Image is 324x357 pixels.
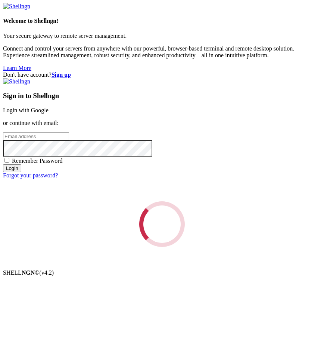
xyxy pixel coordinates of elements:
[3,33,321,39] p: Your secure gateway to remote server management.
[3,92,321,100] h3: Sign in to Shellngn
[3,78,30,85] img: Shellngn
[40,269,54,276] span: 4.2.0
[3,65,31,71] a: Learn More
[3,269,54,276] span: SHELL ©
[12,158,63,164] span: Remember Password
[3,120,321,126] p: or continue with email:
[3,71,321,78] div: Don't have account?
[4,158,9,163] input: Remember Password
[3,132,69,140] input: Email address
[3,172,58,178] a: Forgot your password?
[52,71,71,78] a: Sign up
[139,201,185,247] div: Loading...
[3,164,21,172] input: Login
[3,18,321,24] h4: Welcome to Shellngn!
[3,45,321,59] p: Connect and control your servers from anywhere with our powerful, browser-based terminal and remo...
[22,269,35,276] b: NGN
[3,107,49,113] a: Login with Google
[3,3,30,10] img: Shellngn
